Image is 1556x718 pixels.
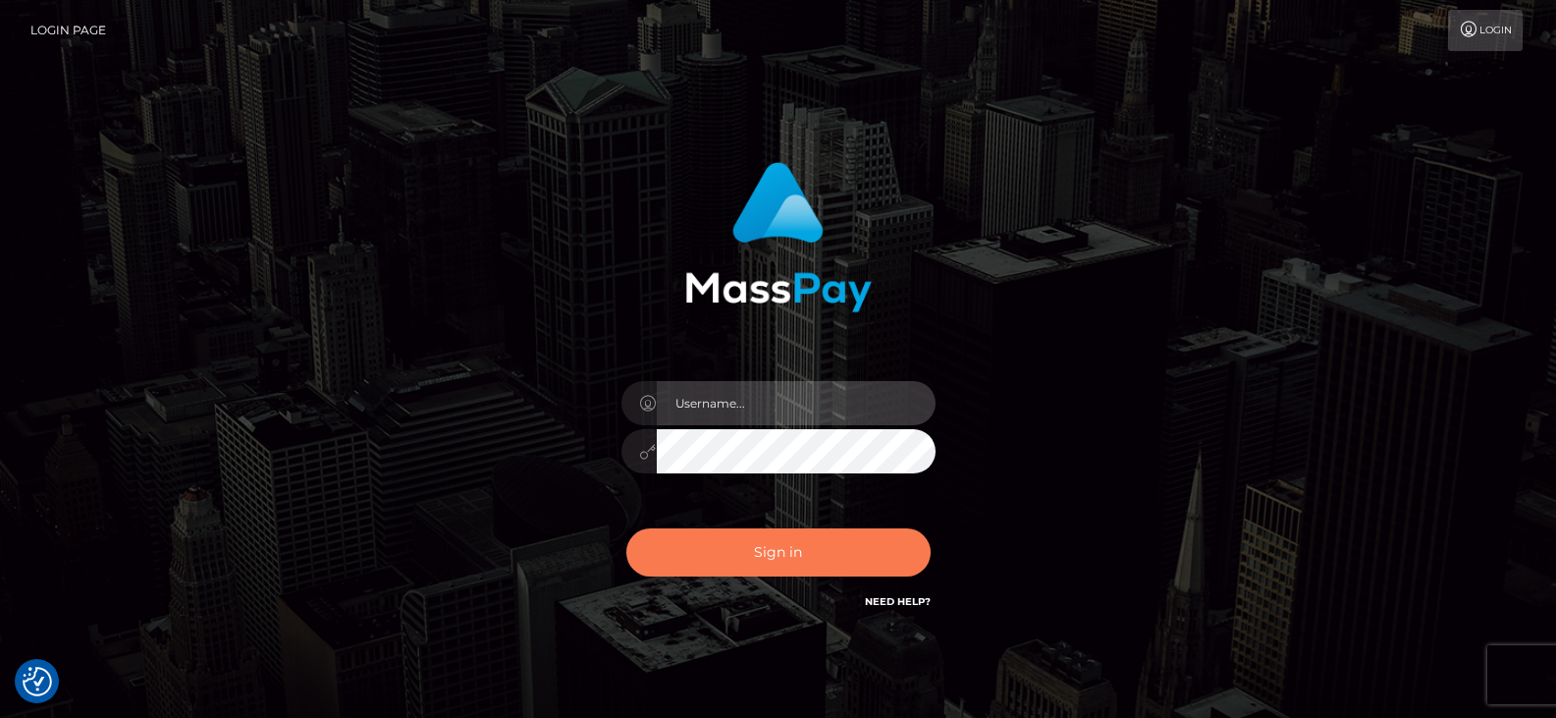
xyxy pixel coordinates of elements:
a: Need Help? [865,595,931,608]
img: MassPay Login [685,162,872,312]
button: Sign in [626,528,931,577]
input: Username... [657,381,936,425]
a: Login [1448,10,1523,51]
button: Consent Preferences [23,667,52,696]
a: Login Page [30,10,106,51]
img: Revisit consent button [23,667,52,696]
